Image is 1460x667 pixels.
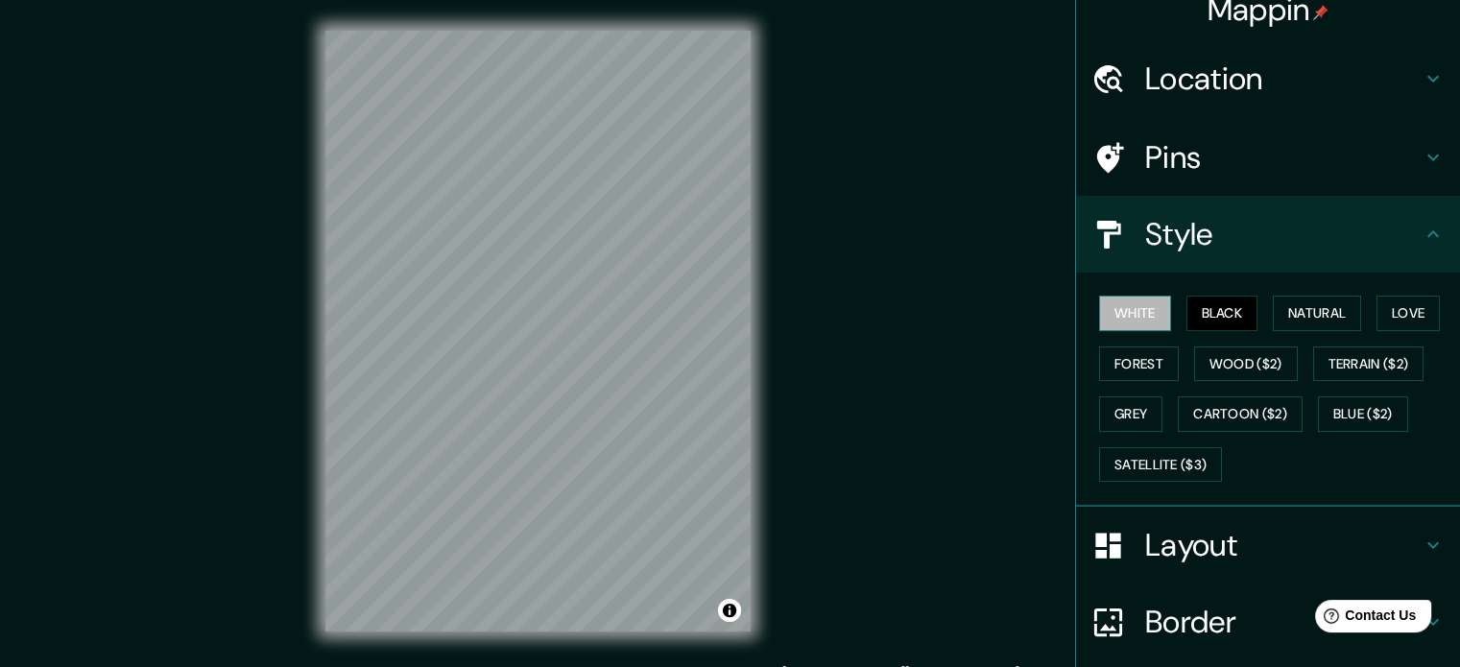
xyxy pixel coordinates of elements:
[1178,396,1303,432] button: Cartoon ($2)
[325,31,751,631] canvas: Map
[1318,396,1408,432] button: Blue ($2)
[1099,296,1171,331] button: White
[1145,215,1422,253] h4: Style
[1145,603,1422,641] h4: Border
[1076,119,1460,196] div: Pins
[1145,138,1422,177] h4: Pins
[1186,296,1258,331] button: Black
[1076,507,1460,584] div: Layout
[1099,346,1179,382] button: Forest
[1076,40,1460,117] div: Location
[1145,60,1422,98] h4: Location
[1313,346,1424,382] button: Terrain ($2)
[1289,592,1439,646] iframe: Help widget launcher
[718,599,741,622] button: Toggle attribution
[1145,526,1422,564] h4: Layout
[1099,396,1162,432] button: Grey
[1099,447,1222,483] button: Satellite ($3)
[1194,346,1298,382] button: Wood ($2)
[1273,296,1361,331] button: Natural
[1076,584,1460,660] div: Border
[1076,196,1460,273] div: Style
[1313,5,1328,20] img: pin-icon.png
[1376,296,1440,331] button: Love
